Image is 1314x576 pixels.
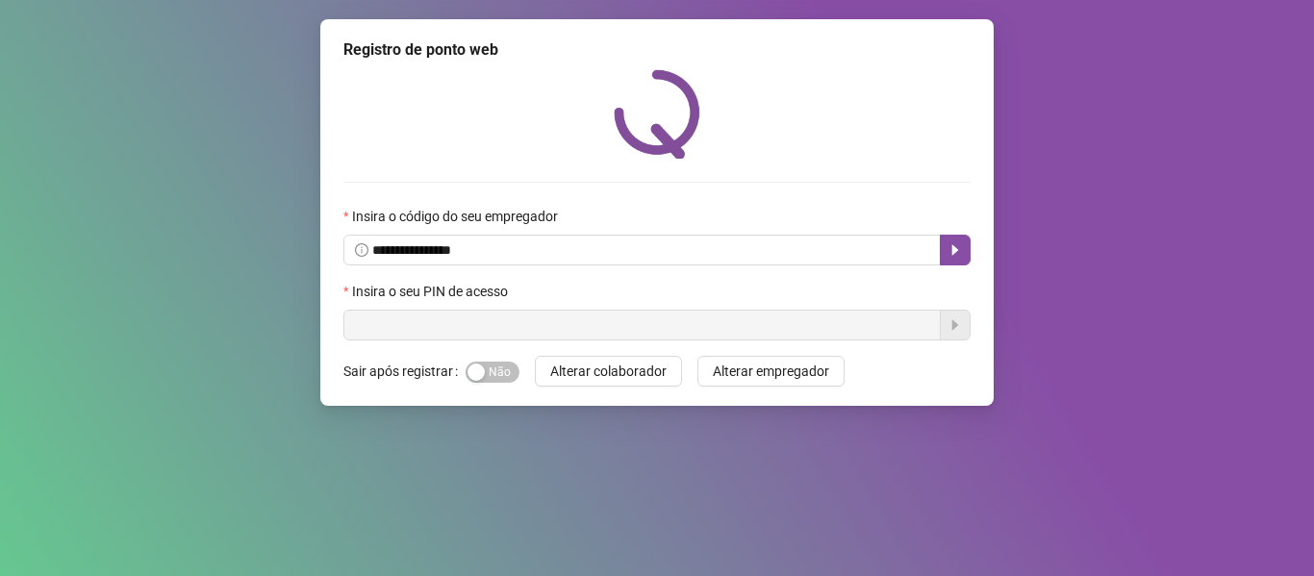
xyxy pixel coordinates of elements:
span: caret-right [948,242,963,258]
button: Alterar colaborador [535,356,682,387]
span: Alterar empregador [713,361,829,382]
label: Insira o código do seu empregador [343,206,570,227]
label: Insira o seu PIN de acesso [343,281,520,302]
span: Alterar colaborador [550,361,667,382]
div: Registro de ponto web [343,38,971,62]
img: QRPoint [614,69,700,159]
button: Alterar empregador [697,356,845,387]
span: info-circle [355,243,368,257]
label: Sair após registrar [343,356,466,387]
